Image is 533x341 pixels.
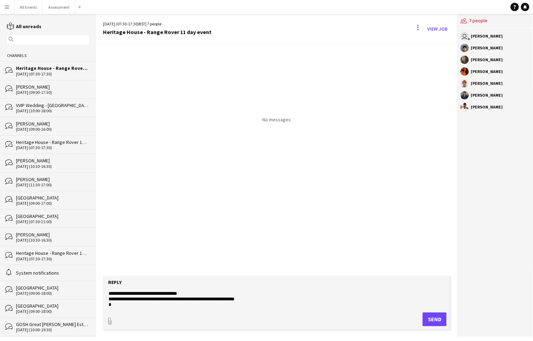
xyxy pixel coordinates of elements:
div: VVIP Wedding - [GEOGRAPHIC_DATA] - set up [16,102,89,108]
div: [PERSON_NAME] [471,93,503,97]
div: [PERSON_NAME] [16,176,89,182]
div: [DATE] (07:30-17:30) | 7 people [103,21,212,27]
span: BST [139,21,146,26]
div: [GEOGRAPHIC_DATA] [16,213,89,219]
div: [PERSON_NAME] [471,46,503,50]
div: [PERSON_NAME] [16,232,89,238]
div: [DATE] (09:00-18:00) [16,309,89,314]
div: Heritage House - Range Rover 11 day event [16,139,89,145]
button: All Events [14,0,43,14]
div: [PERSON_NAME] [471,58,503,62]
div: [DATE] (10:00-19:30) [16,328,89,333]
button: Assessment [43,0,75,14]
div: [PERSON_NAME] [471,34,503,38]
div: [GEOGRAPHIC_DATA] [16,303,89,309]
div: Heritage House - Range Rover 11 day event [16,65,89,71]
div: [GEOGRAPHIC_DATA] [16,285,89,291]
label: Reply [108,279,122,286]
div: [PERSON_NAME] [16,121,89,127]
div: [DATE] (10:30-16:30) [16,164,89,169]
div: [PERSON_NAME] [471,105,503,109]
div: [PERSON_NAME] [471,81,503,86]
div: [DATE] (09:00-17:30) [16,90,89,95]
div: [PERSON_NAME] [16,157,89,164]
div: 7 people [461,14,532,29]
div: [DATE] (09:00-16:00) [16,127,89,132]
div: System notifications [16,270,89,276]
div: [DATE] (10:00-18:00) [16,108,89,113]
div: [PERSON_NAME] [16,84,89,90]
div: [GEOGRAPHIC_DATA] [16,195,89,201]
div: [DATE] (11:30-17:00) [16,182,89,187]
div: [DATE] (07:30-17:30) [16,72,89,76]
div: [DATE] (09:00-17:00) [16,201,89,206]
div: [DATE] (09:00-18:00) [16,291,89,296]
div: GOSH Great [PERSON_NAME] Estate [16,322,89,328]
div: Heritage House - Range Rover 11 day event [16,250,89,256]
div: [DATE] (10:30-16:30) [16,238,89,243]
div: [DATE] (07:30-17:30) [16,145,89,150]
a: View Job [424,23,450,34]
p: No messages [262,116,291,123]
div: [DATE] (07:30-17:30) [16,257,89,261]
div: [DATE] (07:30-21:00) [16,219,89,224]
div: Heritage House - Range Rover 11 day event [103,29,212,35]
button: Send [423,312,447,326]
div: [PERSON_NAME] [471,70,503,74]
a: All unreads [7,23,41,30]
